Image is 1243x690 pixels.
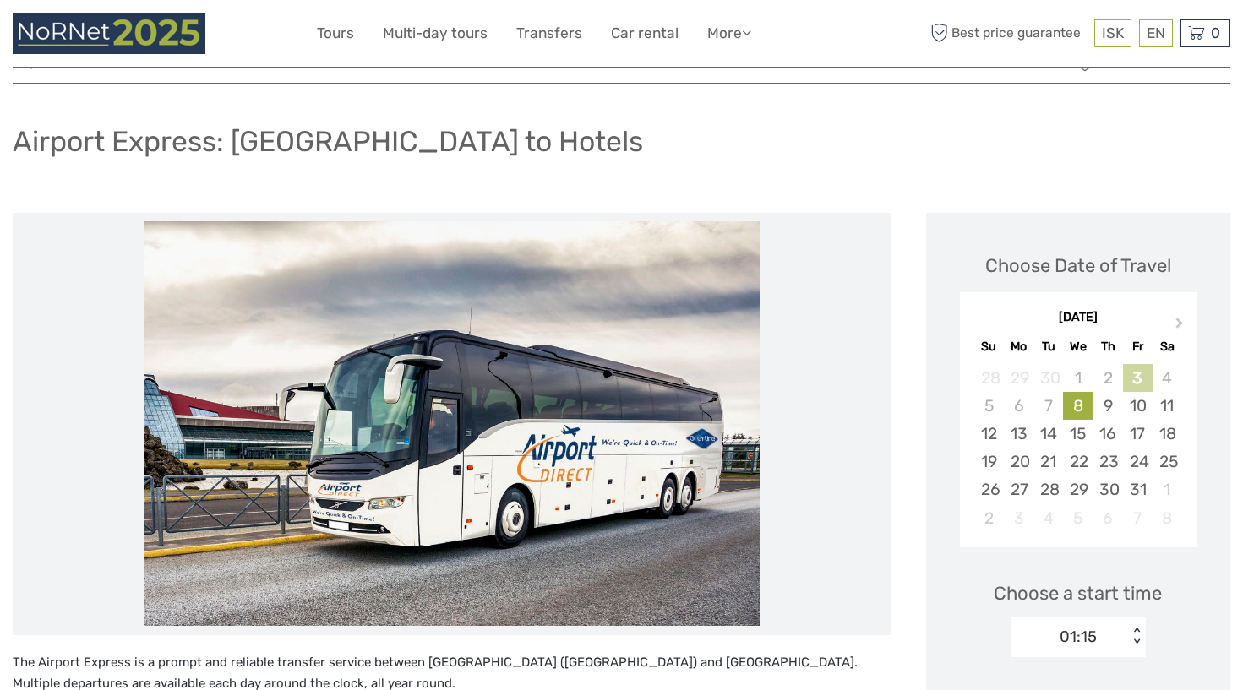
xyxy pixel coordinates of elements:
div: Choose Saturday, October 25th, 2025 [1153,448,1182,475]
div: Choose Friday, October 24th, 2025 [1123,448,1153,475]
div: 01:15 [1060,626,1097,648]
div: Not available Thursday, November 6th, 2025 [1093,504,1122,532]
div: Mo [1004,335,1033,358]
div: Not available Friday, November 7th, 2025 [1123,504,1153,532]
div: [DATE] [960,309,1197,327]
div: Not available Tuesday, November 4th, 2025 [1033,504,1063,532]
div: Choose Tuesday, October 28th, 2025 [1033,475,1063,503]
span: 0 [1208,24,1223,41]
div: Not available Wednesday, October 1st, 2025 [1063,364,1093,392]
a: More [707,21,751,46]
h1: Airport Express: [GEOGRAPHIC_DATA] to Hotels [13,124,643,159]
div: Choose Wednesday, October 29th, 2025 [1063,475,1093,503]
div: Not available Monday, November 3rd, 2025 [1004,504,1033,532]
div: We [1063,335,1093,358]
div: Choose Friday, October 10th, 2025 [1123,392,1153,420]
div: Choose Saturday, October 18th, 2025 [1153,420,1182,448]
div: Not available Sunday, September 28th, 2025 [974,364,1004,392]
div: Not available Sunday, October 5th, 2025 [974,392,1004,420]
div: Choose Date of Travel [985,253,1171,279]
div: Not available Monday, September 29th, 2025 [1004,364,1033,392]
img: cfc4fd811ceb4f788c14218617559e4b_main_slider.jpg [144,221,759,627]
div: Not available Friday, October 3rd, 2025 [1123,364,1153,392]
div: Tu [1033,335,1063,358]
div: Choose Sunday, October 26th, 2025 [974,475,1004,503]
img: 3258-41b625c3-b3ba-4726-b4dc-f26af99be3a7_logo_small.png [13,13,205,54]
div: Choose Monday, October 27th, 2025 [1004,475,1033,503]
div: Choose Saturday, November 1st, 2025 [1153,475,1182,503]
button: Open LiveChat chat widget [194,26,215,46]
div: Fr [1123,335,1153,358]
div: Choose Sunday, October 12th, 2025 [974,420,1004,448]
div: Choose Monday, October 20th, 2025 [1004,448,1033,475]
a: Multi-day tours [383,21,488,46]
div: EN [1139,19,1173,47]
span: Best price guarantee [926,19,1090,47]
div: month 2025-10 [965,364,1191,532]
div: Not available Saturday, November 8th, 2025 [1153,504,1182,532]
div: Not available Monday, October 6th, 2025 [1004,392,1033,420]
div: Su [974,335,1004,358]
div: < > [1130,628,1144,645]
a: Tours [317,21,354,46]
div: Not available Tuesday, October 7th, 2025 [1033,392,1063,420]
div: Choose Wednesday, October 22nd, 2025 [1063,448,1093,475]
div: Sa [1153,335,1182,358]
a: Bus [375,54,436,69]
div: Choose Friday, October 17th, 2025 [1123,420,1153,448]
a: Transfers [516,21,582,46]
div: Th [1093,335,1122,358]
div: Choose Wednesday, October 15th, 2025 [1063,420,1093,448]
div: Not available Tuesday, September 30th, 2025 [1033,364,1063,392]
div: Choose Thursday, October 16th, 2025 [1093,420,1122,448]
div: Choose Tuesday, October 14th, 2025 [1033,420,1063,448]
div: Choose Wednesday, October 8th, 2025 [1063,392,1093,420]
div: Choose Thursday, October 9th, 2025 [1093,392,1122,420]
a: Car rental [611,21,679,46]
span: Choose a start time [994,580,1162,606]
span: ISK [1102,24,1124,41]
div: Choose Thursday, October 30th, 2025 [1093,475,1122,503]
div: Choose Saturday, October 11th, 2025 [1153,392,1182,420]
p: We're away right now. Please check back later! [24,30,191,43]
div: Not available Thursday, October 2nd, 2025 [1093,364,1122,392]
div: Choose Sunday, November 2nd, 2025 [974,504,1004,532]
div: Choose Monday, October 13th, 2025 [1004,420,1033,448]
div: Choose Sunday, October 19th, 2025 [974,448,1004,475]
div: Not available Wednesday, November 5th, 2025 [1063,504,1093,532]
div: Choose Tuesday, October 21st, 2025 [1033,448,1063,475]
div: Choose Friday, October 31st, 2025 [1123,475,1153,503]
div: Not available Saturday, October 4th, 2025 [1153,364,1182,392]
button: Next Month [1168,313,1195,340]
div: Choose Thursday, October 23rd, 2025 [1093,448,1122,475]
